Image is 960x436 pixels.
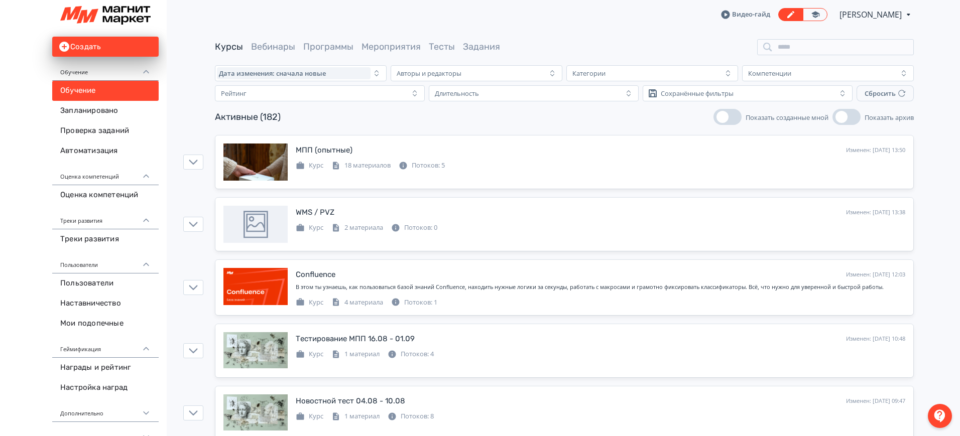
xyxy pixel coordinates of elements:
[399,161,445,171] div: Потоков: 5
[388,349,434,359] div: Потоков: 4
[52,334,159,358] div: Геймификация
[331,349,380,359] div: 1 материал
[865,113,914,122] span: Показать архив
[429,85,639,101] button: Длительность
[52,398,159,422] div: Дополнительно
[803,8,827,21] a: Переключиться в режим ученика
[215,85,425,101] button: Рейтинг
[391,223,437,233] div: Потоков: 0
[846,397,905,405] div: Изменен: [DATE] 09:47
[296,144,352,156] div: МПП (опытные)
[331,411,380,421] div: 1 материал
[839,9,903,21] span: Дарья Давыдова
[52,37,159,57] button: Создать
[215,65,387,81] button: Дата изменения: сначала новые
[391,65,562,81] button: Авторы и редакторы
[331,161,391,171] div: 18 материалов
[748,69,791,77] div: Компетенции
[296,349,323,359] div: Курс
[742,65,914,81] button: Компетенции
[296,283,905,292] div: В этом ты узнаешь, как пользоваться базой знаний Confluence, находить нужные логики за секунды, р...
[391,298,437,308] div: Потоков: 1
[296,269,335,280] div: Confluence
[857,85,914,101] button: Сбросить
[221,89,247,97] div: Рейтинг
[215,41,243,52] a: Курсы
[52,205,159,229] div: Треки развития
[435,89,479,97] div: Длительность
[397,69,461,77] div: Авторы и редакторы
[296,395,405,407] div: Новостной тест 04.08 - 10.08
[296,207,334,218] div: WMS / PVZ
[52,273,159,294] a: Пользователи
[846,208,905,217] div: Изменен: [DATE] 13:38
[661,89,734,97] div: Сохранённые фильтры
[362,41,421,52] a: Мероприятия
[388,411,434,421] div: Потоков: 8
[331,223,383,233] div: 2 материала
[52,57,159,81] div: Обучение
[296,333,415,345] div: Тестирование МПП 16.08 - 01.09
[52,294,159,314] a: Наставничество
[643,85,853,101] button: Сохранённые фильтры
[846,146,905,155] div: Изменен: [DATE] 13:50
[429,41,455,52] a: Тесты
[296,161,323,171] div: Курс
[572,69,606,77] div: Категории
[60,6,151,25] img: https://files.teachbase.ru/system/slaveaccount/57079/logo/medium-e76e9250e9e9211827b1f0905568c702...
[331,298,383,308] div: 4 материала
[52,161,159,185] div: Оценка компетенций
[463,41,500,52] a: Задания
[296,411,323,421] div: Курс
[52,229,159,249] a: Треки развития
[296,223,323,233] div: Курс
[52,121,159,141] a: Проверка заданий
[296,298,323,308] div: Курс
[52,81,159,101] a: Обучение
[219,69,326,77] span: Дата изменения: сначала новые
[52,101,159,121] a: Запланировано
[52,249,159,273] div: Пользователи
[721,10,770,20] a: Видео-гайд
[846,335,905,343] div: Изменен: [DATE] 10:48
[52,185,159,205] a: Оценка компетенций
[215,110,281,124] div: Активные (182)
[303,41,353,52] a: Программы
[746,113,828,122] span: Показать созданные мной
[251,41,295,52] a: Вебинары
[52,314,159,334] a: Мои подопечные
[52,141,159,161] a: Автоматизация
[52,378,159,398] a: Настройка наград
[846,270,905,279] div: Изменен: [DATE] 12:03
[52,358,159,378] a: Награды и рейтинг
[566,65,738,81] button: Категории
